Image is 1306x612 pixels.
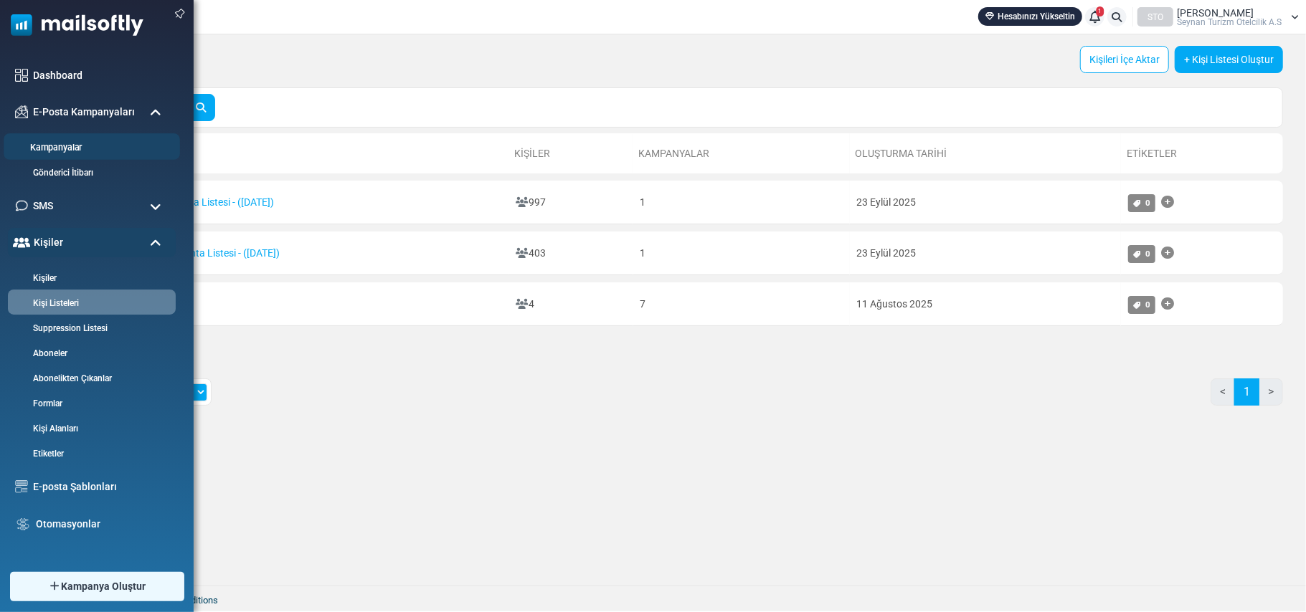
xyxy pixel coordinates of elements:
[1234,378,1259,406] a: 1
[8,397,172,410] a: Formlar
[47,585,1306,611] footer: 2025
[33,68,169,83] a: Dashboard
[8,347,172,360] a: Aboneler
[15,105,28,118] img: campaigns-icon.png
[8,447,172,460] a: Etiketler
[508,181,633,224] td: 997
[1177,8,1254,18] span: [PERSON_NAME]
[8,422,172,435] a: Kişi Alanları
[633,181,850,224] td: 1
[1145,249,1150,259] span: 0
[8,372,172,385] a: Abonelikten Çıkanlar
[33,479,169,494] a: E-posta Şablonları
[1177,18,1282,27] span: Seynan Turi̇zm Otelci̇li̇k A.S
[978,7,1082,26] a: Hesabınızı Yükseltin
[856,148,947,159] a: Oluşturma Tarihi
[33,105,135,120] span: E-Posta Kampanyaları
[8,166,172,179] a: Gönderici İtibarı
[1145,198,1150,208] span: 0
[633,282,850,326] td: 7
[633,231,850,275] td: 1
[15,516,31,532] img: workflow.svg
[1097,6,1104,16] span: 1
[508,231,633,275] td: 403
[639,148,710,159] a: Kampanyalar
[33,199,53,214] span: SMS
[13,237,30,247] img: contacts-icon-active.svg
[1161,290,1174,318] a: Etiket Ekle
[1211,378,1283,417] nav: Page
[33,554,169,569] a: Sayfalar
[1161,188,1174,216] a: Etiket Ekle
[1080,46,1169,73] a: Kişileri İçe Aktar
[158,247,280,259] a: Acenta Listesi - ([DATE])
[850,282,1121,326] td: 11 Ağustos 2025
[15,69,28,82] img: dashboard-icon.svg
[4,141,176,155] a: Kampanyalar
[1137,7,1173,27] div: STO
[1175,46,1283,73] a: + Kişi Listesi Oluştur
[8,322,172,335] a: Suppression Listesi
[508,282,633,326] td: 4
[8,297,172,310] a: Kişi Listeleri
[1128,296,1155,314] a: 0
[36,517,169,532] a: Otomasyonlar
[1085,7,1104,27] a: 1
[1137,7,1299,27] a: STO [PERSON_NAME] Seynan Turi̇zm Otelci̇li̇k A.S
[1145,300,1150,310] span: 0
[158,196,274,208] a: Firma Listesi - ([DATE])
[15,199,28,212] img: sms-icon.png
[8,272,172,285] a: Kişiler
[15,480,28,493] img: email-templates-icon.svg
[1161,239,1174,267] a: Etiket Ekle
[34,235,63,250] span: Kişiler
[61,579,146,594] span: Kampanya Oluştur
[1128,194,1155,212] a: 0
[1128,245,1155,263] a: 0
[850,181,1121,224] td: 23 Eylül 2025
[850,231,1121,275] td: 23 Eylül 2025
[514,148,550,159] a: Kişiler
[1127,148,1177,159] a: Etiketler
